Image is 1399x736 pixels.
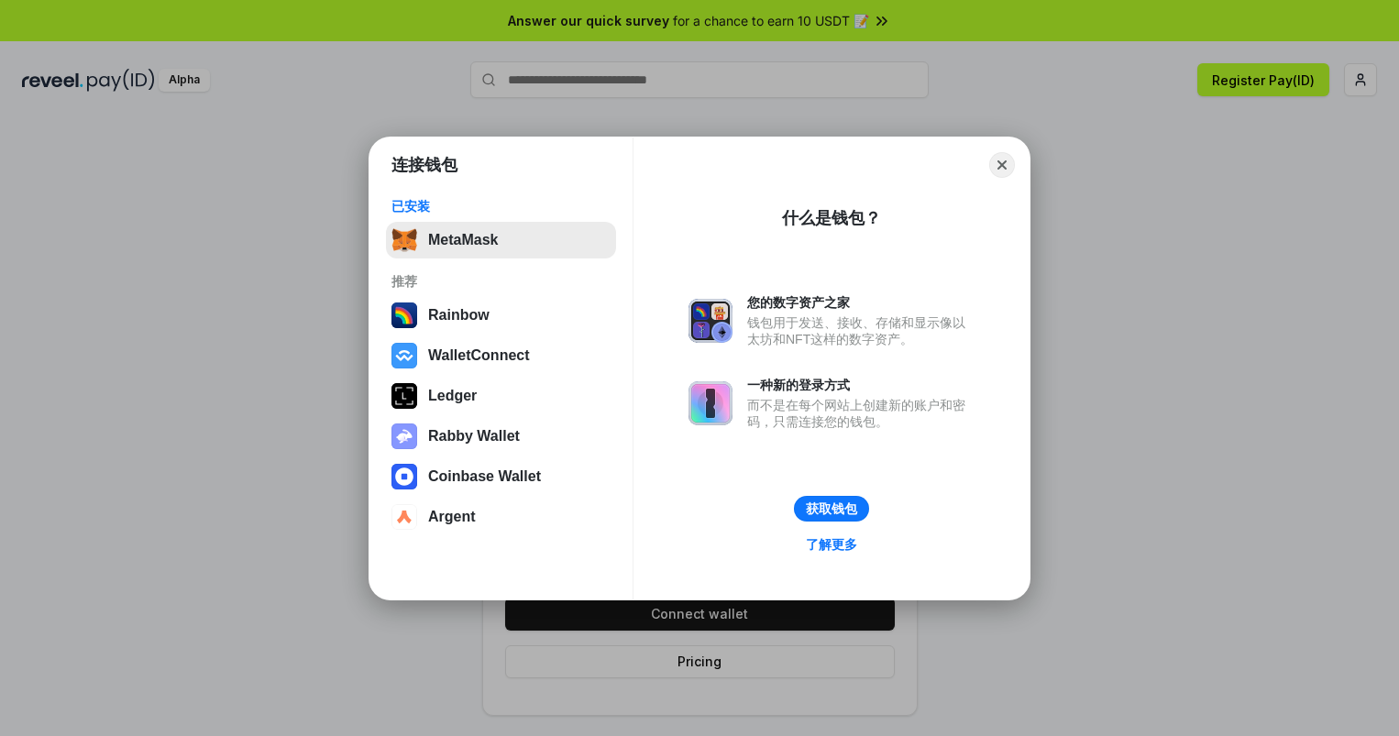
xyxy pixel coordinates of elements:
div: Coinbase Wallet [428,468,541,485]
h1: 连接钱包 [391,154,457,176]
button: 获取钱包 [794,496,869,522]
img: svg+xml,%3Csvg%20xmlns%3D%22http%3A%2F%2Fwww.w3.org%2F2000%2Fsvg%22%20fill%3D%22none%22%20viewBox... [391,423,417,449]
div: Ledger [428,388,477,404]
div: Rainbow [428,307,490,324]
a: 了解更多 [795,533,868,556]
img: svg+xml,%3Csvg%20width%3D%22120%22%20height%3D%22120%22%20viewBox%3D%220%200%20120%20120%22%20fil... [391,302,417,328]
img: svg+xml,%3Csvg%20width%3D%2228%22%20height%3D%2228%22%20viewBox%3D%220%200%2028%2028%22%20fill%3D... [391,504,417,530]
div: 一种新的登录方式 [747,377,975,393]
div: 钱包用于发送、接收、存储和显示像以太坊和NFT这样的数字资产。 [747,314,975,347]
div: WalletConnect [428,347,530,364]
button: Coinbase Wallet [386,458,616,495]
img: svg+xml,%3Csvg%20xmlns%3D%22http%3A%2F%2Fwww.w3.org%2F2000%2Fsvg%22%20fill%3D%22none%22%20viewBox... [688,299,733,343]
div: 您的数字资产之家 [747,294,975,311]
button: MetaMask [386,222,616,258]
div: Rabby Wallet [428,428,520,445]
div: 而不是在每个网站上创建新的账户和密码，只需连接您的钱包。 [747,397,975,430]
div: MetaMask [428,232,498,248]
div: 什么是钱包？ [782,207,881,229]
div: Argent [428,509,476,525]
button: Rabby Wallet [386,418,616,455]
button: Rainbow [386,297,616,334]
img: svg+xml,%3Csvg%20xmlns%3D%22http%3A%2F%2Fwww.w3.org%2F2000%2Fsvg%22%20width%3D%2228%22%20height%3... [391,383,417,409]
div: 了解更多 [806,536,857,553]
div: 获取钱包 [806,500,857,517]
img: svg+xml,%3Csvg%20width%3D%2228%22%20height%3D%2228%22%20viewBox%3D%220%200%2028%2028%22%20fill%3D... [391,343,417,368]
button: Argent [386,499,616,535]
div: 推荐 [391,273,611,290]
img: svg+xml,%3Csvg%20xmlns%3D%22http%3A%2F%2Fwww.w3.org%2F2000%2Fsvg%22%20fill%3D%22none%22%20viewBox... [688,381,733,425]
button: Close [989,152,1015,178]
button: Ledger [386,378,616,414]
img: svg+xml,%3Csvg%20fill%3D%22none%22%20height%3D%2233%22%20viewBox%3D%220%200%2035%2033%22%20width%... [391,227,417,253]
div: 已安装 [391,198,611,214]
button: WalletConnect [386,337,616,374]
img: svg+xml,%3Csvg%20width%3D%2228%22%20height%3D%2228%22%20viewBox%3D%220%200%2028%2028%22%20fill%3D... [391,464,417,489]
